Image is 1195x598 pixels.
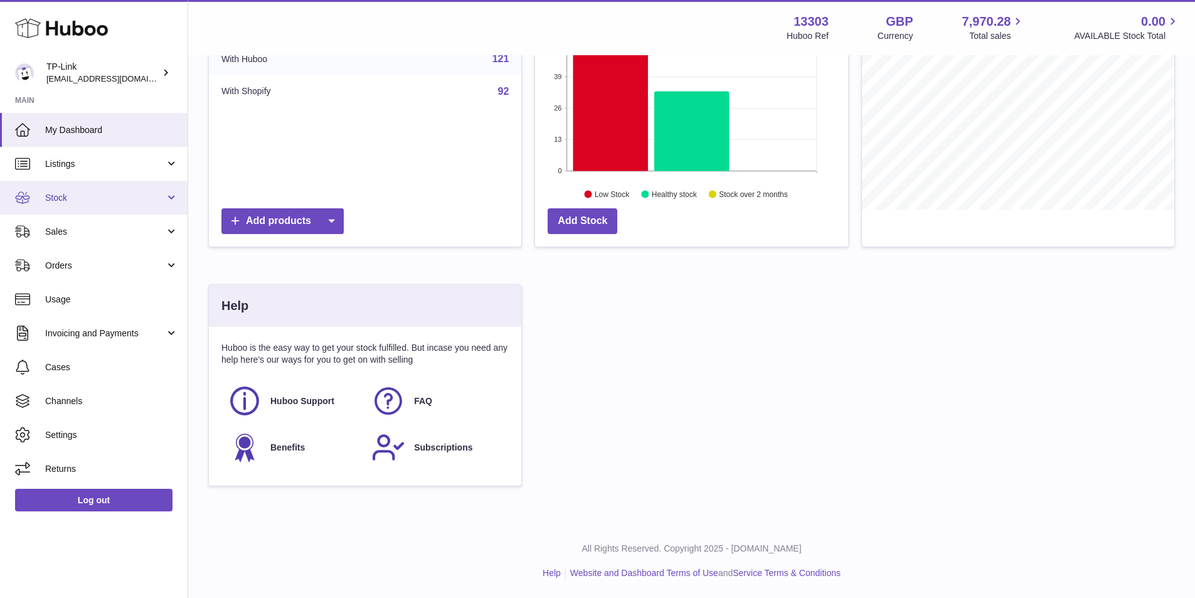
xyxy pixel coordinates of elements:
[555,136,562,143] text: 13
[228,384,359,418] a: Huboo Support
[45,158,165,170] span: Listings
[414,395,432,407] span: FAQ
[45,294,178,306] span: Usage
[209,75,378,108] td: With Shopify
[962,13,1026,42] a: 7,970.28 Total sales
[558,167,562,174] text: 0
[555,104,562,112] text: 26
[733,568,841,578] a: Service Terms & Conditions
[1141,13,1166,30] span: 0.00
[548,208,617,234] a: Add Stock
[1074,30,1180,42] span: AVAILABLE Stock Total
[878,30,913,42] div: Currency
[794,13,829,30] strong: 13303
[720,190,788,198] text: Stock over 2 months
[45,463,178,475] span: Returns
[45,226,165,238] span: Sales
[45,395,178,407] span: Channels
[371,384,502,418] a: FAQ
[228,430,359,464] a: Benefits
[414,442,472,454] span: Subscriptions
[221,208,344,234] a: Add products
[371,430,502,464] a: Subscriptions
[45,328,165,339] span: Invoicing and Payments
[221,297,248,314] h3: Help
[543,568,561,578] a: Help
[15,63,34,82] img: gaby.chen@tp-link.com
[555,73,562,80] text: 39
[209,43,378,75] td: With Huboo
[270,442,305,454] span: Benefits
[45,192,165,204] span: Stock
[787,30,829,42] div: Huboo Ref
[45,361,178,373] span: Cases
[1074,13,1180,42] a: 0.00 AVAILABLE Stock Total
[492,53,509,64] a: 121
[962,13,1011,30] span: 7,970.28
[15,489,173,511] a: Log out
[46,61,159,85] div: TP-Link
[45,429,178,441] span: Settings
[270,395,334,407] span: Huboo Support
[198,543,1185,555] p: All Rights Reserved. Copyright 2025 - [DOMAIN_NAME]
[498,86,509,97] a: 92
[45,124,178,136] span: My Dashboard
[46,73,184,83] span: [EMAIL_ADDRESS][DOMAIN_NAME]
[652,190,698,198] text: Healthy stock
[570,568,718,578] a: Website and Dashboard Terms of Use
[886,13,913,30] strong: GBP
[221,342,509,366] p: Huboo is the easy way to get your stock fulfilled. But incase you need any help here's our ways f...
[969,30,1025,42] span: Total sales
[595,190,630,198] text: Low Stock
[45,260,165,272] span: Orders
[566,567,841,579] li: and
